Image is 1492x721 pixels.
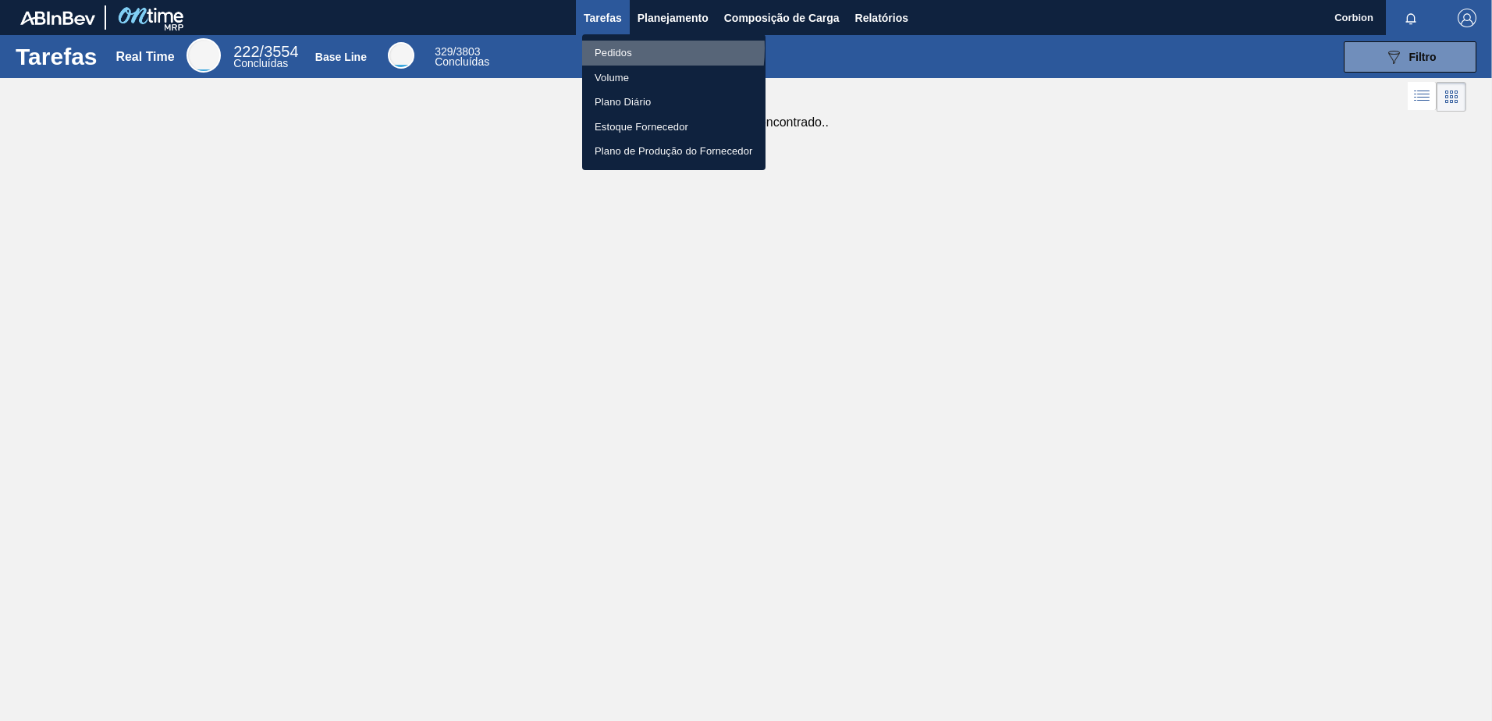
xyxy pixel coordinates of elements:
a: Estoque Fornecedor [582,115,766,140]
a: Plano Diário [582,90,766,115]
a: Volume [582,66,766,91]
a: Pedidos [582,41,766,66]
a: Plano de Produção do Fornecedor [582,139,766,164]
